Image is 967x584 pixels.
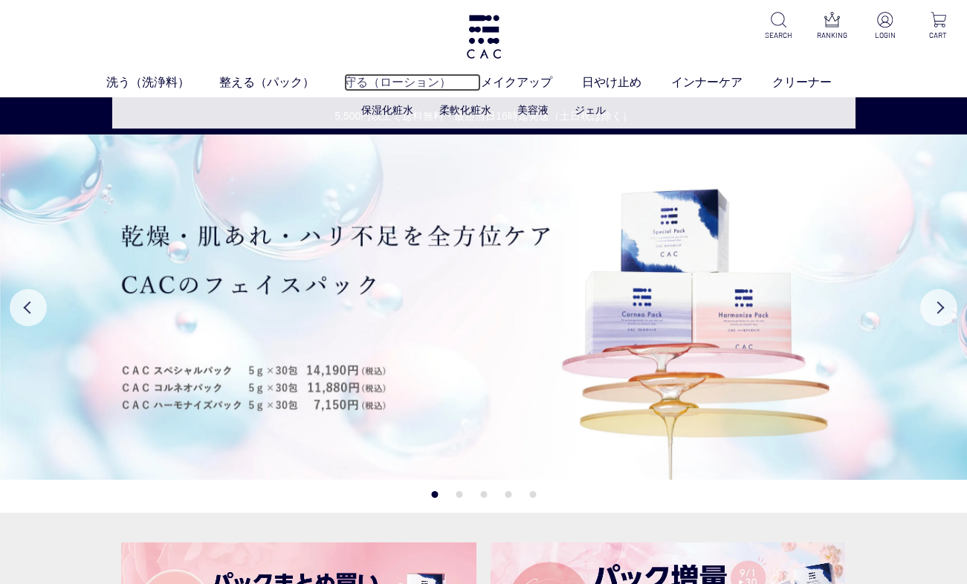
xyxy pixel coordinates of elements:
button: 2 of 5 [456,491,462,498]
button: 3 of 5 [480,491,487,498]
a: 守る（ローション） [344,74,481,91]
p: CART [921,30,955,41]
button: Previous [10,289,47,326]
a: CART [921,12,955,41]
a: RANKING [815,12,849,41]
a: 整える（パック） [219,74,344,91]
a: 洗う（洗浄料） [106,74,219,91]
a: 日やけ止め [582,74,671,91]
a: メイクアップ [481,74,582,91]
a: 保湿化粧水 [361,104,413,116]
a: クリーナー [772,74,861,91]
a: SEARCH [762,12,796,41]
button: Next [920,289,957,326]
a: 美容液 [517,104,549,116]
a: 5,500円以上で送料無料・最短当日16時迄発送（土日祝は除く） [1,108,966,124]
button: 4 of 5 [505,491,511,498]
a: 柔軟化粧水 [439,104,491,116]
button: 5 of 5 [529,491,536,498]
p: SEARCH [762,30,796,41]
a: ジェル [575,104,606,116]
a: LOGIN [868,12,902,41]
img: logo [465,15,503,59]
p: RANKING [815,30,849,41]
button: 1 of 5 [431,491,438,498]
a: インナーケア [671,74,772,91]
p: LOGIN [868,30,902,41]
